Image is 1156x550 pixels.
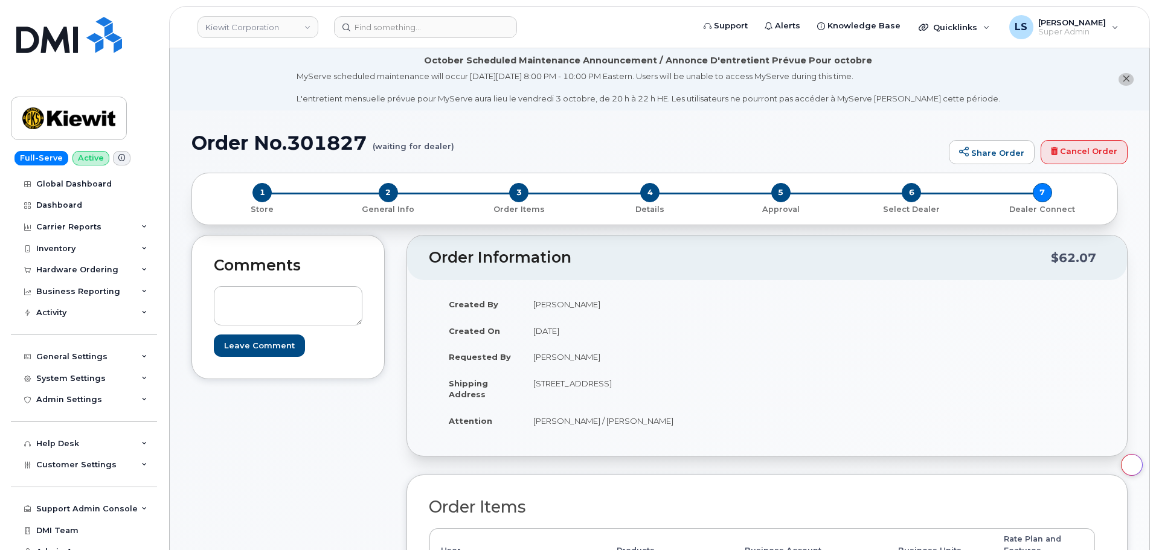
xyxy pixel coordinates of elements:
[429,498,1096,516] h2: Order Items
[429,249,1051,266] h2: Order Information
[449,299,498,309] strong: Created By
[522,370,758,408] td: [STREET_ADDRESS]
[449,379,488,400] strong: Shipping Address
[949,140,1035,164] a: Share Order
[323,202,454,215] a: 2 General Info
[214,334,305,357] input: Leave Comment
[585,202,716,215] a: 4 Details
[449,352,511,362] strong: Requested By
[191,132,943,153] h1: Order No.301827
[297,71,1000,104] div: MyServe scheduled maintenance will occur [DATE][DATE] 8:00 PM - 10:00 PM Eastern. Users will be u...
[424,54,872,67] div: October Scheduled Maintenance Announcement / Annonce D'entretient Prévue Pour octobre
[851,204,972,215] p: Select Dealer
[373,132,454,151] small: (waiting for dealer)
[1051,246,1096,269] div: $62.07
[715,202,846,215] a: 5 Approval
[449,326,500,336] strong: Created On
[522,344,758,370] td: [PERSON_NAME]
[449,416,492,426] strong: Attention
[214,257,362,274] h2: Comments
[252,183,272,202] span: 1
[771,183,791,202] span: 5
[454,202,585,215] a: 3 Order Items
[509,183,528,202] span: 3
[902,183,921,202] span: 6
[202,202,323,215] a: 1 Store
[379,183,398,202] span: 2
[522,318,758,344] td: [DATE]
[1103,497,1147,541] iframe: Messenger Launcher
[1041,140,1128,164] a: Cancel Order
[640,183,660,202] span: 4
[458,204,580,215] p: Order Items
[207,204,318,215] p: Store
[522,408,758,434] td: [PERSON_NAME] / [PERSON_NAME]
[589,204,711,215] p: Details
[1119,73,1134,86] button: close notification
[846,202,977,215] a: 6 Select Dealer
[522,291,758,318] td: [PERSON_NAME]
[328,204,449,215] p: General Info
[720,204,841,215] p: Approval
